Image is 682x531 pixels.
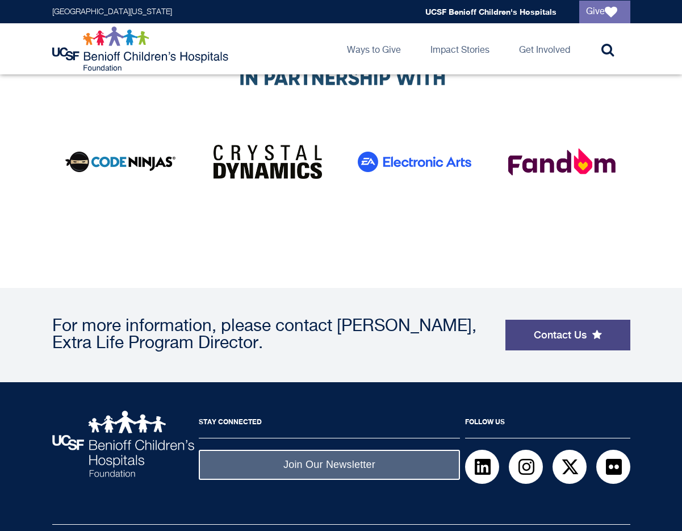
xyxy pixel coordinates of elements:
a: UCSF Benioff Children's Hospitals [425,7,557,16]
h2: Follow Us [465,411,630,438]
img: Logo for UCSF Benioff Children's Hospitals Foundation [52,26,231,72]
img: Code Ninjas [64,123,177,200]
img: UCSF Benioff Children's Hospitals [52,411,194,477]
a: Give [579,1,630,23]
a: Get Involved [510,23,579,74]
img: Crystal Dynamics [211,123,324,200]
img: EArts [358,123,471,200]
a: Join Our Newsletter [199,450,460,480]
div: For more information, please contact [PERSON_NAME], Extra Life Program Director. [52,318,494,352]
img: Fandom [505,123,618,200]
a: Ways to Give [338,23,410,74]
a: Impact Stories [421,23,499,74]
a: Contact Us [505,320,630,350]
a: [GEOGRAPHIC_DATA][US_STATE] [52,8,172,16]
h2: Stay Connected [199,411,460,438]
